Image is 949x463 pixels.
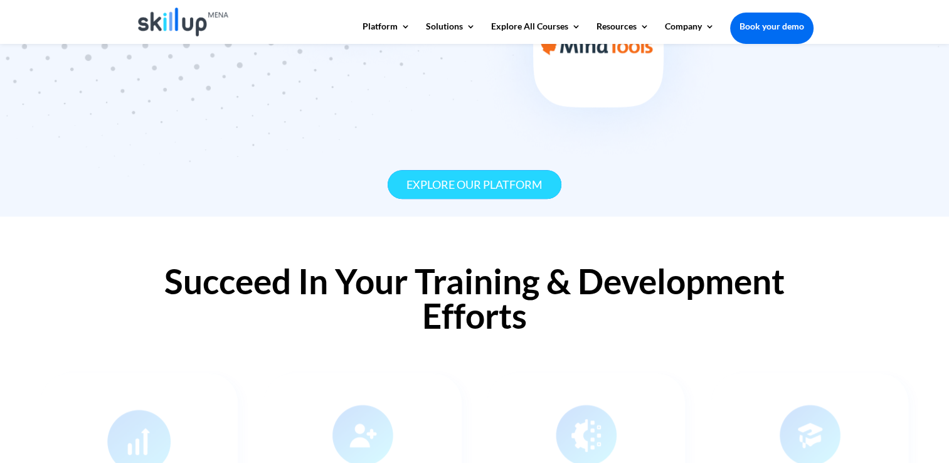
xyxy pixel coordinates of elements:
a: Explore All Courses [491,22,581,43]
h2: Succeed In Your Training & Development Efforts [136,264,814,339]
a: Platform [363,22,410,43]
a: Company [665,22,714,43]
a: Solutions [426,22,475,43]
iframe: Chat Widget [740,327,949,463]
img: Skillup Mena [138,8,229,36]
a: Explore our platform [388,170,561,200]
a: Book your demo [730,13,814,40]
a: Resources [596,22,649,43]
